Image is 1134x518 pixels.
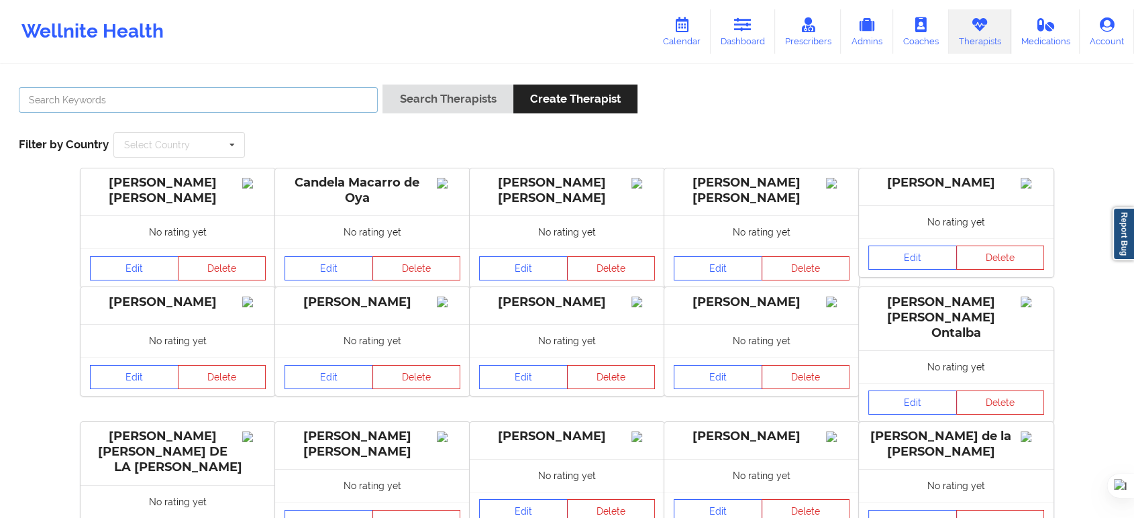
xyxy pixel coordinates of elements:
div: No rating yet [664,459,859,492]
div: No rating yet [859,350,1053,383]
input: Search Keywords [19,87,378,113]
div: [PERSON_NAME] [90,295,266,310]
button: Delete [567,365,656,389]
div: No rating yet [470,324,664,357]
button: Delete [178,365,266,389]
div: No rating yet [859,469,1053,502]
div: No rating yet [859,205,1053,238]
div: Candela Macarro de Oya [285,175,460,206]
button: Delete [372,365,461,389]
div: [PERSON_NAME] [PERSON_NAME] [479,175,655,206]
img: Image%2Fplaceholer-image.png [826,297,849,307]
div: [PERSON_NAME] de la [PERSON_NAME] [868,429,1044,460]
img: Image%2Fplaceholer-image.png [1021,431,1044,442]
img: Image%2Fplaceholer-image.png [826,431,849,442]
a: Edit [674,256,762,280]
div: [PERSON_NAME] [674,429,849,444]
button: Delete [956,246,1045,270]
img: Image%2Fplaceholer-image.png [242,431,266,442]
div: No rating yet [470,459,664,492]
img: Image%2Fplaceholer-image.png [242,178,266,189]
a: Account [1080,9,1134,54]
img: Image%2Fplaceholer-image.png [242,297,266,307]
a: Prescribers [775,9,841,54]
a: Edit [479,365,568,389]
div: No rating yet [664,215,859,248]
a: Coaches [893,9,949,54]
a: Calendar [653,9,711,54]
img: Image%2Fplaceholer-image.png [631,178,655,189]
button: Delete [567,256,656,280]
button: Delete [178,256,266,280]
div: No rating yet [664,324,859,357]
a: Edit [868,391,957,415]
button: Delete [956,391,1045,415]
button: Delete [762,365,850,389]
button: Create Therapist [513,85,637,113]
img: Image%2Fplaceholer-image.png [1021,178,1044,189]
a: Edit [285,365,373,389]
a: Report Bug [1113,207,1134,260]
button: Delete [372,256,461,280]
div: [PERSON_NAME] [PERSON_NAME] [285,429,460,460]
div: Select Country [124,140,190,150]
div: No rating yet [81,324,275,357]
a: Edit [868,246,957,270]
button: Search Therapists [382,85,513,113]
a: Medications [1011,9,1080,54]
div: [PERSON_NAME] [479,429,655,444]
img: Image%2Fplaceholer-image.png [437,178,460,189]
img: Image%2Fplaceholer-image.png [1021,297,1044,307]
img: Image%2Fplaceholer-image.png [437,431,460,442]
a: Edit [90,365,178,389]
div: No rating yet [470,215,664,248]
span: Filter by Country [19,138,109,151]
div: No rating yet [275,324,470,357]
div: [PERSON_NAME] [674,295,849,310]
div: [PERSON_NAME] [868,175,1044,191]
div: No rating yet [275,469,470,502]
a: Edit [90,256,178,280]
a: Therapists [949,9,1011,54]
div: [PERSON_NAME] [PERSON_NAME] [674,175,849,206]
div: [PERSON_NAME] [PERSON_NAME] [90,175,266,206]
div: [PERSON_NAME] [479,295,655,310]
div: [PERSON_NAME] [PERSON_NAME] Ontalba [868,295,1044,341]
img: Image%2Fplaceholer-image.png [437,297,460,307]
a: Edit [479,256,568,280]
div: No rating yet [81,215,275,248]
a: Dashboard [711,9,775,54]
img: Image%2Fplaceholer-image.png [631,431,655,442]
div: No rating yet [81,485,275,518]
a: Admins [841,9,893,54]
a: Edit [285,256,373,280]
div: [PERSON_NAME] [PERSON_NAME] DE LA [PERSON_NAME] [90,429,266,475]
div: [PERSON_NAME] [285,295,460,310]
a: Edit [674,365,762,389]
img: Image%2Fplaceholer-image.png [631,297,655,307]
div: No rating yet [275,215,470,248]
img: Image%2Fplaceholer-image.png [826,178,849,189]
button: Delete [762,256,850,280]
